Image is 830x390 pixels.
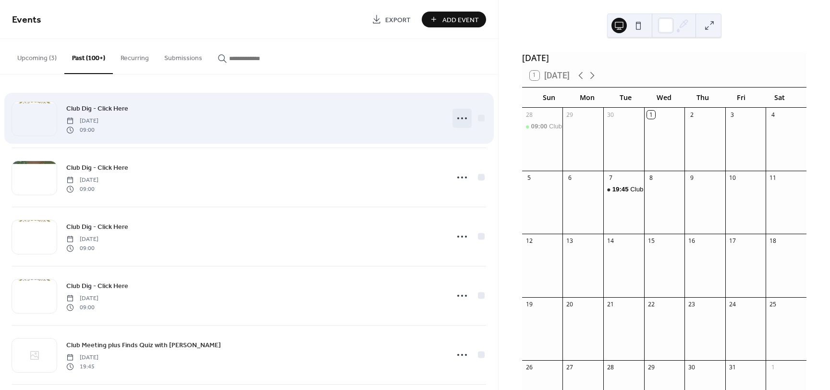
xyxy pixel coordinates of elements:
[612,185,630,194] span: 19:45
[525,300,533,308] div: 19
[566,364,574,372] div: 27
[769,111,777,119] div: 4
[522,122,563,131] div: Club Dig - Click Here
[607,174,615,182] div: 7
[66,244,98,252] span: 09:00
[12,11,41,29] span: Events
[66,104,128,114] span: Club Dig - Click Here
[525,111,533,119] div: 28
[566,300,574,308] div: 20
[422,12,486,27] button: Add Event
[66,162,128,173] a: Club Dig - Click Here
[647,300,655,308] div: 22
[769,237,777,245] div: 18
[728,111,736,119] div: 3
[760,88,799,107] div: Sat
[66,280,128,291] a: Club Dig - Click Here
[568,88,607,107] div: Mon
[566,174,574,182] div: 6
[688,364,696,372] div: 30
[385,15,411,25] span: Export
[607,88,645,107] div: Tue
[66,185,98,193] span: 09:00
[684,88,722,107] div: Thu
[566,111,574,119] div: 29
[530,88,568,107] div: Sun
[607,111,615,119] div: 30
[647,364,655,372] div: 29
[688,174,696,182] div: 9
[607,237,615,245] div: 14
[66,176,98,185] span: [DATE]
[66,340,221,351] span: Club Meeting plus Finds Quiz with [PERSON_NAME]
[603,185,644,194] div: Club Meeting plus key note - The Watford Bronze Hoard by Laurie Elvin
[688,111,696,119] div: 2
[531,122,549,131] span: 09:00
[113,39,157,73] button: Recurring
[728,237,736,245] div: 17
[607,300,615,308] div: 21
[66,235,98,244] span: [DATE]
[728,364,736,372] div: 31
[525,237,533,245] div: 12
[66,362,98,371] span: 19:45
[66,353,98,362] span: [DATE]
[66,117,98,126] span: [DATE]
[647,174,655,182] div: 8
[525,174,533,182] div: 5
[66,340,221,351] a: Club Meeting plus Finds Quiz with [PERSON_NAME]
[10,39,64,73] button: Upcoming (3)
[769,300,777,308] div: 25
[66,303,98,312] span: 09:00
[688,300,696,308] div: 23
[549,122,608,131] div: Club Dig - Click Here
[66,126,98,134] span: 09:00
[769,174,777,182] div: 11
[645,88,684,107] div: Wed
[522,51,806,64] div: [DATE]
[66,222,128,232] span: Club Dig - Click Here
[728,300,736,308] div: 24
[647,111,655,119] div: 1
[365,12,418,27] a: Export
[66,103,128,114] a: Club Dig - Click Here
[688,237,696,245] div: 16
[566,237,574,245] div: 13
[728,174,736,182] div: 10
[769,364,777,372] div: 1
[64,39,113,74] button: Past (100+)
[722,88,760,107] div: Fri
[66,163,128,173] span: Club Dig - Click Here
[442,15,479,25] span: Add Event
[607,364,615,372] div: 28
[66,221,128,232] a: Club Dig - Click Here
[525,364,533,372] div: 26
[647,237,655,245] div: 15
[157,39,210,73] button: Submissions
[66,294,98,303] span: [DATE]
[66,281,128,291] span: Club Dig - Click Here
